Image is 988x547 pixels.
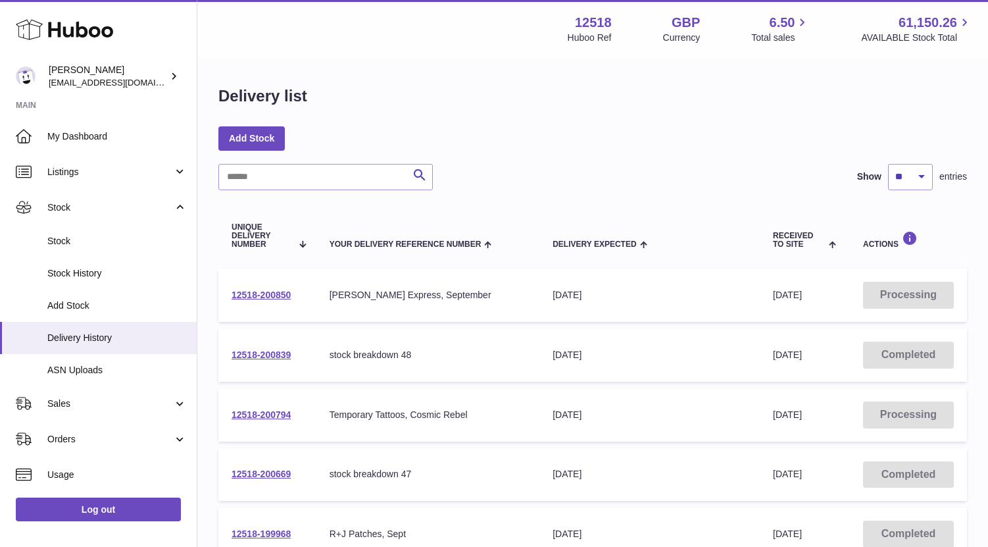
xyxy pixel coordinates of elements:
label: Show [857,170,881,183]
a: 12518-200850 [232,290,291,300]
span: 6.50 [770,14,795,32]
span: Orders [47,433,173,446]
h1: Delivery list [218,86,307,107]
a: 12518-200794 [232,409,291,420]
span: Stock History [47,267,187,280]
span: [DATE] [773,350,802,360]
span: [DATE] [773,290,802,300]
a: 12518-199968 [232,529,291,539]
div: [DATE] [553,409,747,421]
strong: GBP [672,14,700,32]
div: Currency [663,32,701,44]
span: Add Stock [47,300,187,312]
a: 61,150.26 AVAILABLE Stock Total [861,14,972,44]
a: 6.50 Total sales [751,14,810,44]
span: My Dashboard [47,130,187,143]
div: Huboo Ref [568,32,612,44]
span: ASN Uploads [47,364,187,377]
div: R+J Patches, Sept [330,528,527,540]
div: stock breakdown 48 [330,349,527,361]
span: AVAILABLE Stock Total [861,32,972,44]
img: caitlin@fancylamp.co [16,66,36,86]
span: Listings [47,166,173,178]
a: 12518-200669 [232,469,291,479]
span: Your Delivery Reference Number [330,240,482,249]
span: entries [939,170,967,183]
strong: 12518 [575,14,612,32]
div: [PERSON_NAME] Express, September [330,289,527,301]
div: Temporary Tattoos, Cosmic Rebel [330,409,527,421]
div: Actions [863,231,954,249]
span: 61,150.26 [899,14,957,32]
span: Stock [47,235,187,247]
span: [DATE] [773,409,802,420]
span: [DATE] [773,529,802,539]
div: [DATE] [553,468,747,481]
div: [PERSON_NAME] [49,64,167,89]
a: Add Stock [218,126,285,150]
div: [DATE] [553,528,747,540]
span: Delivery Expected [553,240,636,249]
span: [DATE] [773,469,802,479]
span: Usage [47,469,187,481]
span: Total sales [751,32,810,44]
span: Received to Site [773,232,826,249]
span: Stock [47,201,173,214]
div: stock breakdown 47 [330,468,527,481]
span: Unique Delivery Number [232,223,291,249]
a: Log out [16,498,181,521]
span: Delivery History [47,332,187,344]
span: [EMAIL_ADDRESS][DOMAIN_NAME] [49,77,193,88]
div: [DATE] [553,349,747,361]
span: Sales [47,398,173,410]
div: [DATE] [553,289,747,301]
a: 12518-200839 [232,350,291,360]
